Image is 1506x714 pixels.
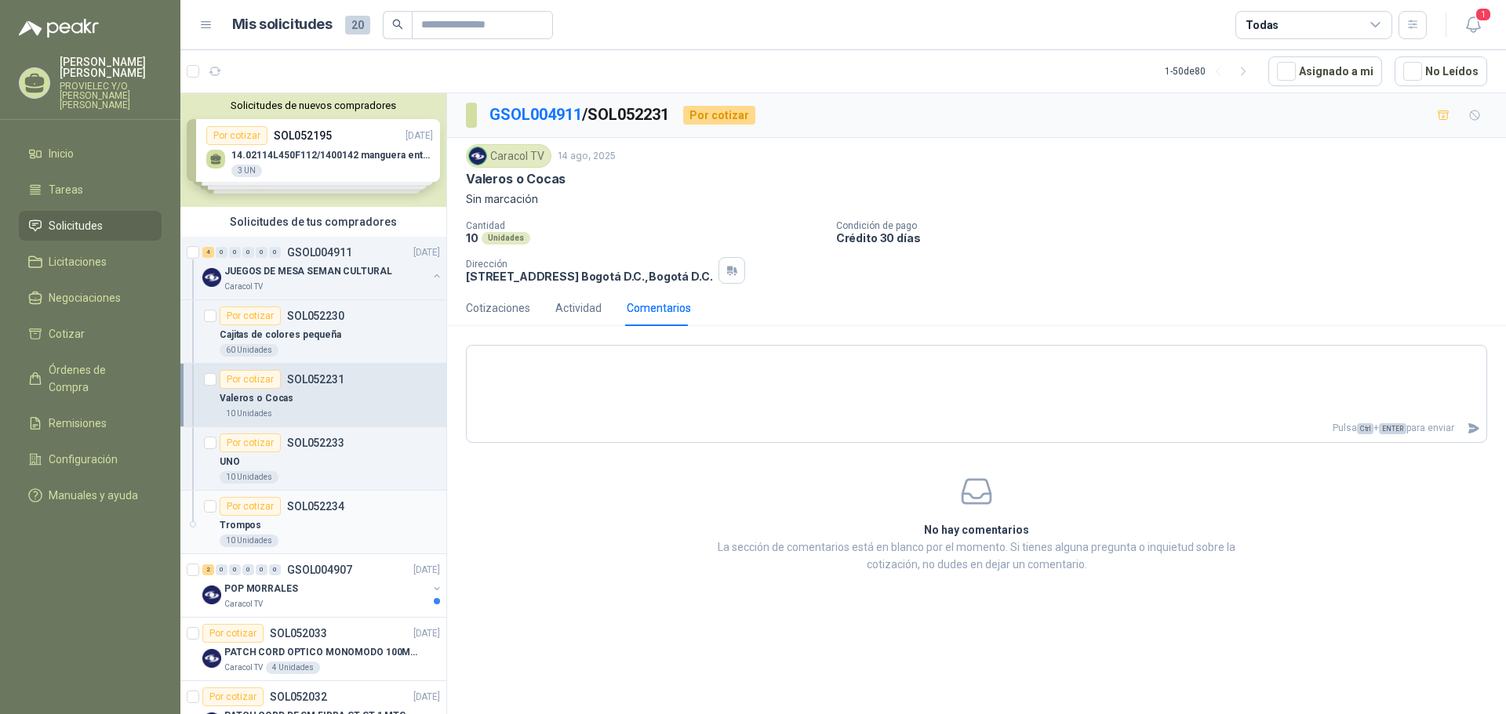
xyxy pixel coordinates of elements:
[216,564,227,575] div: 0
[229,564,241,575] div: 0
[49,487,138,504] span: Manuales y ayuda
[19,283,162,313] a: Negociaciones
[19,211,162,241] a: Solicitudes
[256,247,267,258] div: 0
[180,93,446,207] div: Solicitudes de nuevos compradoresPor cotizarSOL052195[DATE] 14.02114L450F112/1400142 manguera ent...
[49,451,118,468] span: Configuración
[202,560,443,611] a: 2 0 0 0 0 0 GSOL004907[DATE] Company LogoPOP MORRALESCaracol TV
[220,370,281,389] div: Por cotizar
[180,491,446,554] a: Por cotizarSOL052234Trompos10 Unidades
[466,259,712,270] p: Dirección
[49,325,85,343] span: Cotizar
[202,247,214,258] div: 4
[220,518,261,533] p: Trompos
[202,243,443,293] a: 4 0 0 0 0 0 GSOL004911[DATE] Company LogoJUEGOS DE MESA SEMAN CULTURALCaracol TV
[220,306,281,325] div: Por cotizar
[269,564,281,575] div: 0
[466,171,566,187] p: Valeros o Cocas
[270,628,327,639] p: SOL052033
[224,582,298,596] p: POP MORRALES
[229,247,241,258] div: 0
[19,139,162,169] a: Inicio
[224,281,263,293] p: Caracol TV
[466,220,824,231] p: Cantidad
[242,247,254,258] div: 0
[49,253,107,270] span: Licitaciones
[413,626,440,641] p: [DATE]
[220,391,293,406] p: Valeros o Cocas
[489,105,582,124] a: GSOL004911
[466,231,478,245] p: 10
[224,645,420,660] p: PATCH CORD OPTICO MONOMODO 100MTS
[703,538,1250,573] p: La sección de comentarios está en blanco por el momento. Si tienes alguna pregunta o inquietud so...
[287,247,352,258] p: GSOL004911
[60,82,162,110] p: PROVIELEC Y/O [PERSON_NAME] [PERSON_NAME]
[836,231,1500,245] p: Crédito 30 días
[19,175,162,205] a: Tareas
[220,497,281,516] div: Por cotizar
[392,19,403,30] span: search
[220,344,278,357] div: 60 Unidades
[345,16,370,34] span: 20
[49,361,147,396] span: Órdenes de Compra
[683,106,755,125] div: Por cotizar
[287,501,344,512] p: SOL052234
[287,437,344,448] p: SOL052233
[489,103,671,127] p: / SOL052231
[413,245,440,260] p: [DATE]
[836,220,1500,231] p: Condición de pago
[269,247,281,258] div: 0
[224,598,263,611] p: Caracol TV
[220,328,341,343] p: Cajitas de colores pequeña
[232,13,333,36] h1: Mis solicitudes
[202,564,214,575] div: 2
[466,299,530,317] div: Cotizaciones
[703,521,1250,538] h2: No hay comentarios
[1379,423,1406,434] span: ENTER
[1459,11,1487,39] button: 1
[287,564,352,575] p: GSOL004907
[220,535,278,547] div: 10 Unidades
[413,690,440,705] p: [DATE]
[19,19,99,38] img: Logo peakr
[19,355,162,402] a: Órdenes de Compra
[1268,56,1382,86] button: Asignado a mi
[19,480,162,510] a: Manuales y ayuda
[413,563,440,578] p: [DATE]
[202,687,264,706] div: Por cotizar
[202,649,221,668] img: Company Logo
[466,270,712,283] p: [STREET_ADDRESS] Bogotá D.C. , Bogotá D.C.
[627,299,691,317] div: Comentarios
[19,408,162,438] a: Remisiones
[224,264,392,279] p: JUEGOS DE MESA SEMAN CULTURAL
[220,408,278,420] div: 10 Unidades
[180,364,446,427] a: Por cotizarSOL052231Valeros o Cocas10 Unidades
[467,415,1461,442] p: Pulsa + para enviar
[224,661,263,674] p: Caracol TV
[1461,415,1486,442] button: Enviar
[1357,423,1373,434] span: Ctrl
[19,444,162,474] a: Configuración
[220,455,240,469] p: UNO
[180,300,446,364] a: Por cotizarSOL052230Cajitas de colores pequeña60 Unidades
[466,190,1487,208] p: Sin marcación
[466,144,551,168] div: Caracol TV
[558,149,616,164] p: 14 ago, 2025
[555,299,602,317] div: Actividad
[19,319,162,349] a: Cotizar
[19,247,162,277] a: Licitaciones
[242,564,254,575] div: 0
[216,247,227,258] div: 0
[49,181,83,198] span: Tareas
[187,100,440,111] button: Solicitudes de nuevos compradores
[1246,16,1279,34] div: Todas
[202,624,264,643] div: Por cotizar
[287,374,344,385] p: SOL052231
[202,585,221,604] img: Company Logo
[49,289,121,306] span: Negociaciones
[180,618,446,681] a: Por cotizarSOL052033[DATE] Company LogoPATCH CORD OPTICO MONOMODO 100MTSCaracol TV4 Unidades
[270,691,327,702] p: SOL052032
[60,56,162,78] p: [PERSON_NAME] [PERSON_NAME]
[266,661,320,674] div: 4 Unidades
[287,310,344,321] p: SOL052230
